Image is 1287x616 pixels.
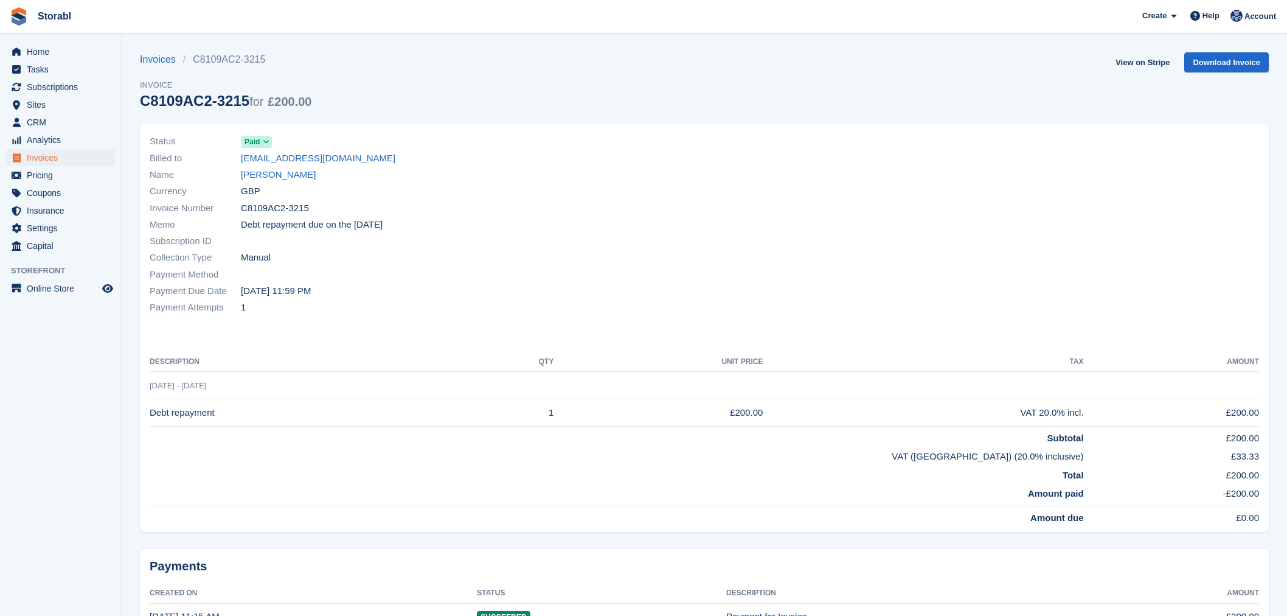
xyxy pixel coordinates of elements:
a: Storabl [33,6,76,26]
strong: Subtotal [1047,433,1084,443]
span: Billed to [150,152,241,166]
span: Status [150,135,241,149]
nav: breadcrumbs [140,52,311,67]
img: stora-icon-8386f47178a22dfd0bd8f6a31ec36ba5ce8667c1dd55bd0f319d3a0aa187defe.svg [10,7,28,26]
span: [DATE] - [DATE] [150,381,206,390]
span: for [249,95,263,108]
img: Tegan Ewart [1230,10,1243,22]
span: Home [27,43,100,60]
span: Payment Due Date [150,284,241,298]
a: menu [6,149,115,166]
span: Memo [150,218,241,232]
a: menu [6,184,115,201]
span: 1 [241,301,246,315]
h2: Payments [150,559,1259,574]
strong: Amount due [1030,513,1084,523]
td: £200.00 [553,399,763,427]
td: £200.00 [1084,399,1259,427]
span: Collection Type [150,251,241,265]
th: Created On [150,584,477,603]
td: -£200.00 [1084,482,1259,506]
span: Tasks [27,61,100,78]
a: menu [6,237,115,254]
a: menu [6,220,115,237]
span: £200.00 [268,95,311,108]
time: 2025-09-10 22:59:59 UTC [241,284,311,298]
a: Preview store [100,281,115,296]
span: Invoices [27,149,100,166]
a: menu [6,61,115,78]
span: Currency [150,184,241,198]
span: C8109AC2-3215 [241,201,309,215]
td: Debt repayment [150,399,478,427]
th: Status [477,584,726,603]
a: menu [6,79,115,96]
a: [EMAIL_ADDRESS][DOMAIN_NAME] [241,152,395,166]
span: Debt repayment due on the [DATE] [241,218,383,232]
a: Paid [241,135,272,149]
span: Subscription ID [150,234,241,248]
span: Coupons [27,184,100,201]
span: Invoice Number [150,201,241,215]
td: £200.00 [1084,426,1259,445]
span: Account [1244,10,1276,23]
span: Payment Method [150,268,241,282]
a: menu [6,114,115,131]
th: Unit Price [553,352,763,372]
span: Help [1202,10,1219,22]
a: menu [6,167,115,184]
th: QTY [478,352,554,372]
span: Analytics [27,131,100,149]
a: Invoices [140,52,183,67]
a: [PERSON_NAME] [241,168,316,182]
span: Capital [27,237,100,254]
div: C8109AC2-3215 [140,93,311,109]
span: GBP [241,184,260,198]
th: Description [150,352,478,372]
td: £0.00 [1084,506,1259,525]
th: Amount [1084,352,1259,372]
th: Amount [1105,584,1259,603]
strong: Amount paid [1028,488,1084,499]
span: Pricing [27,167,100,184]
th: Description [726,584,1105,603]
a: View on Stripe [1111,52,1174,72]
span: Name [150,168,241,182]
span: Settings [27,220,100,237]
span: Payment Attempts [150,301,241,315]
a: Download Invoice [1184,52,1269,72]
span: Invoice [140,79,311,91]
a: menu [6,43,115,60]
td: 1 [478,399,554,427]
a: menu [6,280,115,297]
td: VAT ([GEOGRAPHIC_DATA]) (20.0% inclusive) [150,445,1084,464]
span: Insurance [27,202,100,219]
td: £200.00 [1084,464,1259,483]
span: Storefront [11,265,121,277]
span: Sites [27,96,100,113]
th: Tax [763,352,1083,372]
a: menu [6,96,115,113]
span: Subscriptions [27,79,100,96]
a: menu [6,202,115,219]
span: Online Store [27,280,100,297]
td: £33.33 [1084,445,1259,464]
span: Paid [245,136,260,147]
div: VAT 20.0% incl. [763,406,1083,420]
span: CRM [27,114,100,131]
span: Create [1142,10,1167,22]
a: menu [6,131,115,149]
strong: Total [1063,470,1084,480]
span: Manual [241,251,271,265]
